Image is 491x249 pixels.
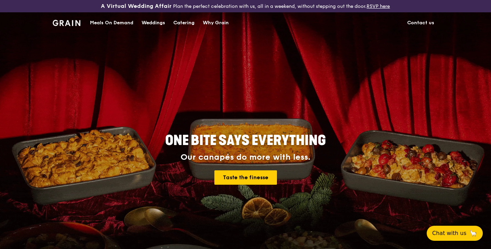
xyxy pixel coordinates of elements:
[403,13,438,33] a: Contact us
[367,3,390,9] a: RSVP here
[169,13,199,33] a: Catering
[214,170,277,185] a: Taste the finesse
[173,13,195,33] div: Catering
[165,132,326,149] span: ONE BITE SAYS EVERYTHING
[82,3,409,10] div: Plan the perfect celebration with us, all in a weekend, without stepping out the door.
[137,13,169,33] a: Weddings
[427,226,483,241] button: Chat with us🦙
[199,13,233,33] a: Why Grain
[53,12,80,32] a: GrainGrain
[90,13,133,33] div: Meals On Demand
[203,13,229,33] div: Why Grain
[53,20,80,26] img: Grain
[142,13,165,33] div: Weddings
[122,153,369,162] div: Our canapés do more with less.
[432,229,466,237] span: Chat with us
[101,3,172,10] h3: A Virtual Wedding Affair
[469,229,477,237] span: 🦙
